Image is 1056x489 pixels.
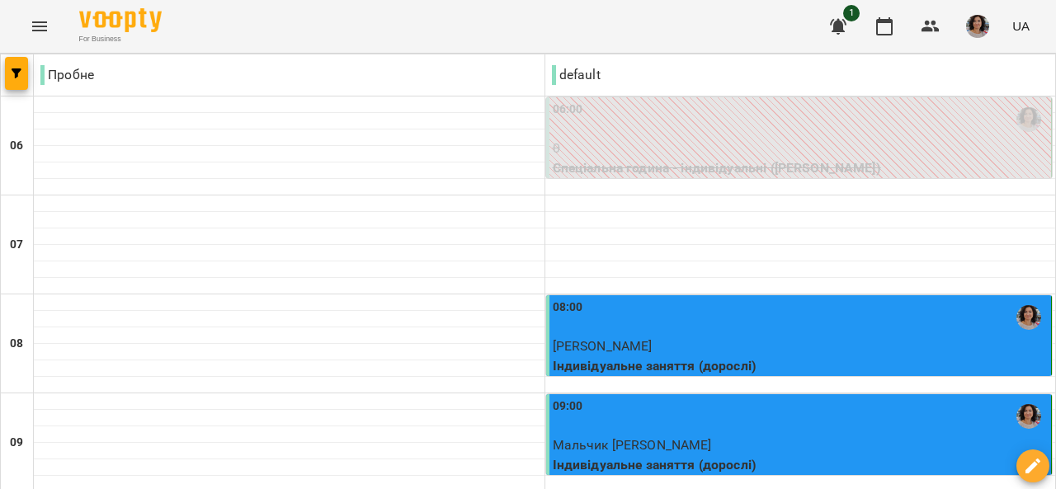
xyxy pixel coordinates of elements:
img: Voopty Logo [79,8,162,32]
span: For Business [79,34,162,45]
span: 1 [843,5,860,21]
span: Мальчик [PERSON_NAME] [553,437,712,453]
button: Menu [20,7,59,46]
img: Гавурська Надія Вікторівна [1016,404,1041,429]
p: Індивідуальне заняття (дорослі) [553,455,1049,475]
img: Гавурська Надія Вікторівна [1016,107,1041,132]
h6: 06 [10,137,23,155]
p: default [552,65,601,85]
p: 0 [553,139,1049,158]
label: 08:00 [553,299,583,317]
h6: 08 [10,335,23,353]
p: Пробне [40,65,94,85]
h6: 09 [10,434,23,452]
button: UA [1006,11,1036,41]
span: [PERSON_NAME] [553,338,653,354]
h6: 07 [10,236,23,254]
label: 09:00 [553,397,583,416]
p: Спеціальна година - індивідуальні ([PERSON_NAME]) [553,158,1049,178]
img: d9c92f593e129183708ef02aeb897e7f.jpg [966,15,989,38]
p: Індивідуальне заняття (дорослі) [553,356,1049,376]
label: 06:00 [553,101,583,119]
span: UA [1012,17,1030,35]
img: Гавурська Надія Вікторівна [1016,305,1041,330]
